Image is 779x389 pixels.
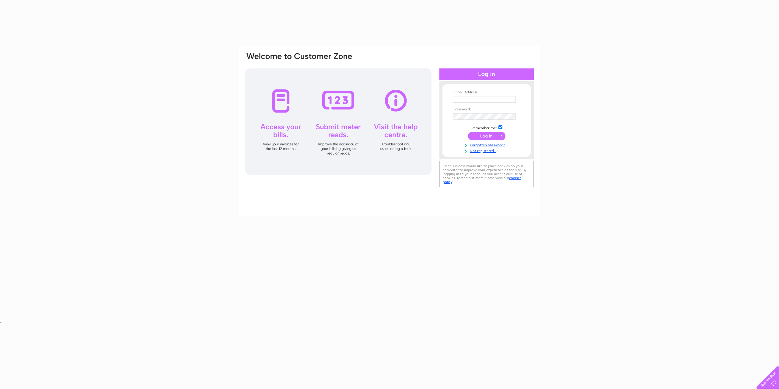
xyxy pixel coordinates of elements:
td: Remember me? [451,124,522,130]
div: Clear Business would like to place cookies on your computer to improve your experience of the sit... [439,161,534,187]
a: cookies policy [443,176,521,184]
a: Forgotten password? [453,142,522,148]
th: Email Address: [451,90,522,95]
th: Password: [451,107,522,112]
input: Submit [468,132,505,140]
a: Not registered? [453,148,522,153]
